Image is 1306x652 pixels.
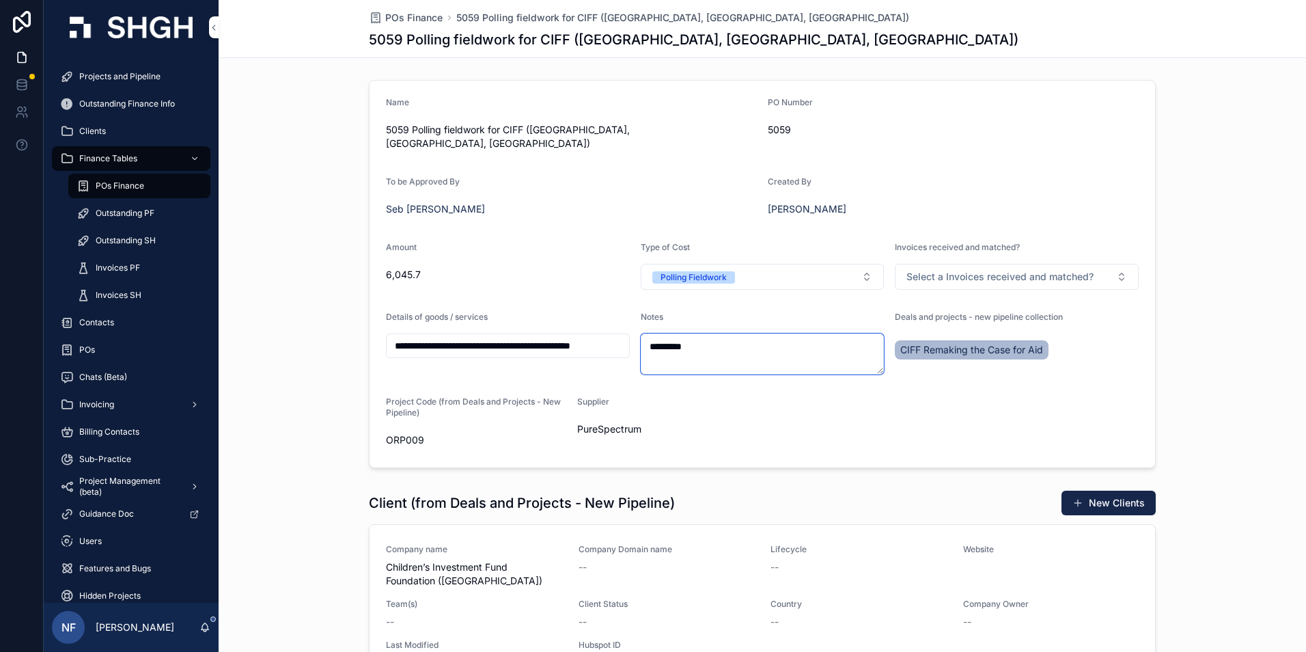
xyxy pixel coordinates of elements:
[386,544,562,555] span: Company name
[52,365,210,390] a: Chats (Beta)
[386,176,460,187] span: To be Approved By
[52,392,210,417] a: Invoicing
[79,536,102,547] span: Users
[96,290,141,301] span: Invoices SH
[369,30,1018,49] h1: 5059 Polling fieldwork for CIFF ([GEOGRAPHIC_DATA], [GEOGRAPHIC_DATA], [GEOGRAPHIC_DATA])
[577,396,609,407] span: Supplier
[768,202,846,216] a: [PERSON_NAME]
[579,544,755,555] span: Company Domain name
[579,615,587,629] span: --
[79,126,106,137] span: Clients
[79,590,141,601] span: Hidden Projects
[52,474,210,499] a: Project Management (beta)
[900,343,1043,357] span: CIFF Remaking the Case for Aid
[96,621,174,634] p: [PERSON_NAME]
[96,262,140,273] span: Invoices PF
[770,544,947,555] span: Lifecycle
[386,312,488,322] span: Details of goods / services
[906,270,1094,284] span: Select a Invoices received and matched?
[52,420,210,444] a: Billing Contacts
[79,153,137,164] span: Finance Tables
[386,123,757,150] span: 5059 Polling fieldwork for CIFF ([GEOGRAPHIC_DATA], [GEOGRAPHIC_DATA], [GEOGRAPHIC_DATA])
[386,268,630,282] span: 6,045.7
[895,312,1063,322] span: Deals and projects - new pipeline collection
[768,97,813,107] span: PO Number
[579,560,587,574] span: --
[79,317,114,328] span: Contacts
[386,97,409,107] span: Name
[52,529,210,554] a: Users
[68,174,210,198] a: POs Finance
[52,338,210,362] a: POs
[96,208,154,219] span: Outstanding PF
[641,264,885,290] button: Select Button
[770,560,779,574] span: --
[52,447,210,472] a: Sub-Practice
[770,615,779,629] span: --
[96,235,156,246] span: Outstanding SH
[79,563,151,574] span: Features and Bugs
[456,11,909,25] a: 5059 Polling fieldwork for CIFF ([GEOGRAPHIC_DATA], [GEOGRAPHIC_DATA], [GEOGRAPHIC_DATA])
[79,399,114,410] span: Invoicing
[79,476,179,498] span: Project Management (beta)
[386,560,562,588] span: Children’s Investment Fund Foundation ([GEOGRAPHIC_DATA])
[641,312,663,322] span: Notes
[1061,491,1156,515] button: New Clients
[369,11,443,25] a: POs Finance
[579,599,755,610] span: Client Status
[895,264,1139,290] button: Select Button
[386,433,566,447] span: ORP009
[52,556,210,581] a: Features and Bugs
[79,508,134,519] span: Guidance Doc
[369,493,675,513] h1: Client (from Deals and Projects - New Pipeline)
[641,242,690,252] span: Type of Cost
[68,228,210,253] a: Outstanding SH
[579,640,755,651] span: Hubspot ID
[385,11,443,25] span: POs Finance
[79,71,161,82] span: Projects and Pipeline
[386,615,394,629] span: --
[79,454,131,465] span: Sub-Practice
[79,372,127,383] span: Chats (Beta)
[68,201,210,226] a: Outstanding PF
[68,283,210,308] a: Invoices SH
[768,123,1139,137] span: 5059
[79,426,139,437] span: Billing Contacts
[52,146,210,171] a: Finance Tables
[44,55,219,603] div: scrollable content
[52,310,210,335] a: Contacts
[79,98,175,109] span: Outstanding Finance Info
[386,640,562,651] span: Last Modified
[386,396,561,418] span: Project Code (from Deals and Projects - New Pipeline)
[52,502,210,526] a: Guidance Doc
[52,92,210,116] a: Outstanding Finance Info
[963,599,1139,610] span: Company Owner
[895,242,1020,252] span: Invoices received and matched?
[661,271,727,284] div: Polling Fieldwork
[52,119,210,144] a: Clients
[61,619,76,636] span: NF
[386,599,562,610] span: Team(s)
[70,16,193,38] img: App logo
[96,180,144,191] span: POs Finance
[52,584,210,608] a: Hidden Projects
[963,544,1139,555] span: Website
[68,256,210,280] a: Invoices PF
[895,340,1048,359] a: CIFF Remaking the Case for Aid
[79,344,95,355] span: POs
[770,599,947,610] span: Country
[768,176,811,187] span: Created By
[963,615,971,629] span: --
[577,422,641,436] span: PureSpectrum
[386,242,417,252] span: Amount
[52,64,210,89] a: Projects and Pipeline
[386,202,485,216] a: Seb [PERSON_NAME]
